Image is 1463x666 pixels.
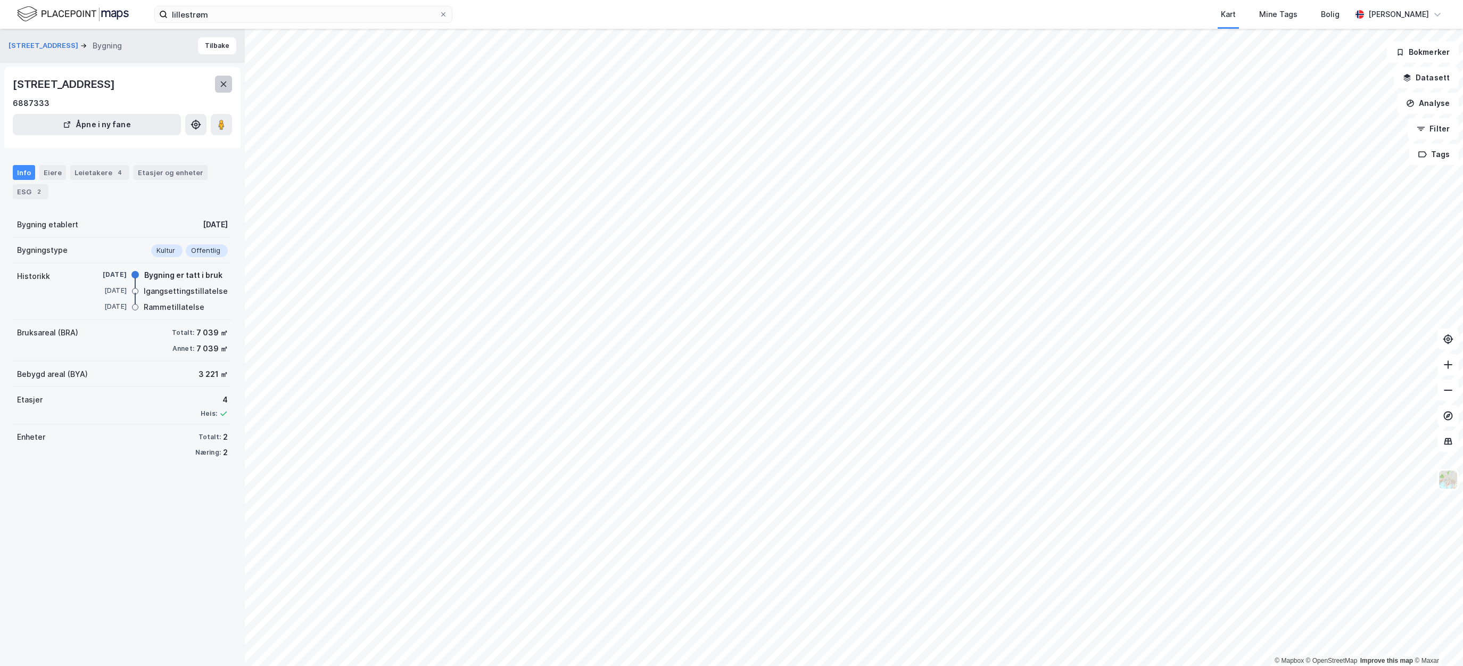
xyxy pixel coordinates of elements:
[13,76,117,93] div: [STREET_ADDRESS]
[201,393,228,406] div: 4
[195,448,221,457] div: Næring:
[17,270,50,283] div: Historikk
[1259,8,1297,21] div: Mine Tags
[1397,93,1459,114] button: Analyse
[168,6,439,22] input: Søk på adresse, matrikkel, gårdeiere, leietakere eller personer
[39,165,66,180] div: Eiere
[1221,8,1236,21] div: Kart
[172,344,194,353] div: Annet:
[84,286,127,295] div: [DATE]
[199,433,221,441] div: Totalt:
[223,446,228,459] div: 2
[1368,8,1429,21] div: [PERSON_NAME]
[13,165,35,180] div: Info
[17,368,88,381] div: Bebygd areal (BYA)
[84,270,127,279] div: [DATE]
[1438,470,1458,490] img: Z
[1321,8,1340,21] div: Bolig
[84,302,127,311] div: [DATE]
[1409,144,1459,165] button: Tags
[1410,615,1463,666] iframe: Chat Widget
[144,301,204,314] div: Rammetillatelse
[144,269,222,282] div: Bygning er tatt i bruk
[93,39,122,52] div: Bygning
[13,184,48,199] div: ESG
[223,431,228,443] div: 2
[201,409,217,418] div: Heis:
[17,218,78,231] div: Bygning etablert
[13,97,49,110] div: 6887333
[1360,657,1413,664] a: Improve this map
[17,326,78,339] div: Bruksareal (BRA)
[114,167,125,178] div: 4
[1408,118,1459,139] button: Filter
[196,326,228,339] div: 7 039 ㎡
[198,37,236,54] button: Tilbake
[196,342,228,355] div: 7 039 ㎡
[199,368,228,381] div: 3 221 ㎡
[17,431,45,443] div: Enheter
[1306,657,1358,664] a: OpenStreetMap
[17,5,129,23] img: logo.f888ab2527a4732fd821a326f86c7f29.svg
[17,393,43,406] div: Etasjer
[1394,67,1459,88] button: Datasett
[34,186,44,197] div: 2
[1275,657,1304,664] a: Mapbox
[1387,42,1459,63] button: Bokmerker
[9,40,80,51] button: [STREET_ADDRESS]
[172,328,194,337] div: Totalt:
[70,165,129,180] div: Leietakere
[13,114,181,135] button: Åpne i ny fane
[138,168,203,177] div: Etasjer og enheter
[144,285,228,298] div: Igangsettingstillatelse
[203,218,228,231] div: [DATE]
[17,244,68,257] div: Bygningstype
